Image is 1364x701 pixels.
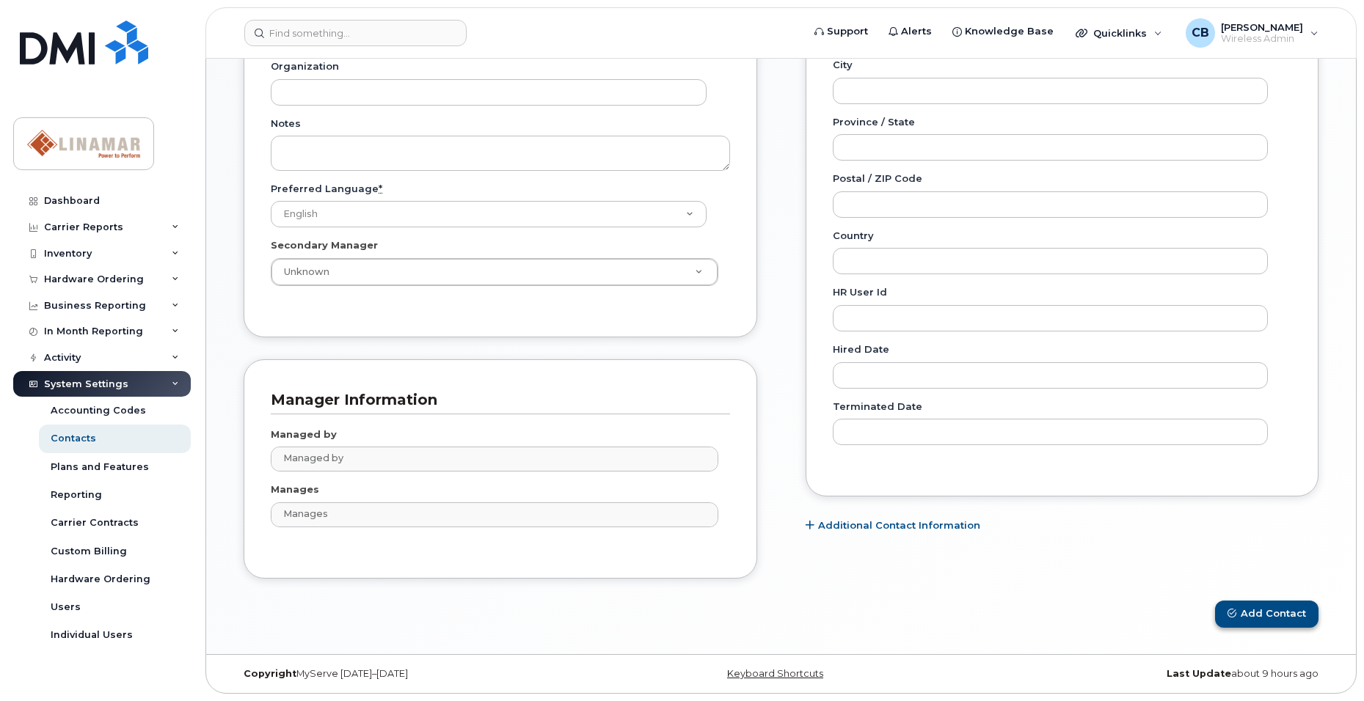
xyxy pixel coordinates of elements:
label: City [833,58,853,72]
a: Unknown [271,259,718,285]
span: CB [1192,24,1209,42]
div: Quicklinks [1065,18,1172,48]
label: Managed by [271,427,337,441]
label: Notes [271,117,301,131]
div: about 9 hours ago [964,668,1330,680]
span: Wireless Admin [1221,33,1303,45]
span: Knowledge Base [965,24,1054,39]
a: Alerts [878,17,942,46]
strong: Last Update [1167,668,1231,679]
a: Keyboard Shortcuts [727,668,823,679]
a: Support [804,17,878,46]
a: Additional Contact Information [806,518,980,532]
label: Preferred Language [271,182,382,196]
label: Hired Date [833,342,889,356]
span: Unknown [275,265,329,279]
label: Province / State [833,115,915,129]
label: Secondary Manager [271,238,378,252]
a: Knowledge Base [942,17,1064,46]
span: Support [827,24,868,39]
div: MyServe [DATE]–[DATE] [233,668,598,680]
label: Terminated Date [833,400,922,414]
button: Add Contact [1215,601,1319,628]
h3: Manager Information [271,390,719,410]
span: Alerts [901,24,932,39]
label: Manages [271,482,319,496]
strong: Copyright [244,668,296,679]
span: [PERSON_NAME] [1221,21,1303,33]
span: Quicklinks [1093,27,1147,39]
input: Find something... [244,20,467,46]
div: Charlene Billings [1175,18,1329,48]
abbr: required [379,183,382,194]
label: Postal / ZIP Code [833,172,922,186]
label: Organization [271,59,339,73]
label: HR user id [833,285,887,299]
label: Country [833,229,874,243]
